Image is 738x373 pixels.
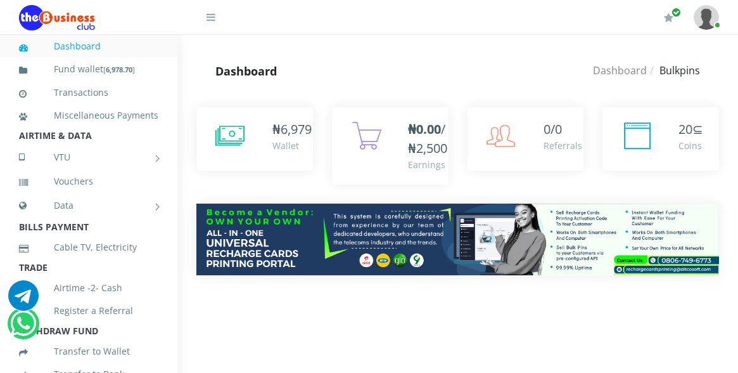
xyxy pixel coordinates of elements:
img: User [694,5,719,30]
a: Transfer to Wallet [19,337,158,366]
i: Renew/Upgrade Subscription [664,13,673,23]
div: Wallet [272,139,312,152]
img: multitenant_rcp.png [196,204,719,275]
a: Fund wallet[6,978.70] [19,55,158,84]
a: Data [19,190,158,221]
a: Dashboard [593,63,647,77]
a: 0/0 Referrals [468,107,584,171]
div: ₦ [272,120,312,139]
small: [ ] [103,65,135,74]
span: /₦2,500 [408,121,447,157]
a: Airtime -2- Cash [19,273,158,303]
a: ₦6,979 Wallet [196,107,313,171]
a: Cable TV, Electricity [19,233,158,262]
a: Chat for support [8,290,39,311]
a: VTU [19,141,158,173]
a: Vouchers [19,167,158,196]
div: Referrals [544,139,582,152]
a: Miscellaneous Payments [19,101,158,130]
a: ₦0.00/₦2,500 Earnings [332,107,449,185]
div: ⊆ [678,120,703,139]
b: ₦0.00 [408,121,441,138]
a: Transactions [19,78,158,107]
div: Earnings [408,158,447,171]
span: 6,979 [281,121,312,138]
span: Renew/Upgrade Subscription [671,8,681,17]
b: 6,978.70 [106,65,132,74]
a: Chat for support [10,318,36,339]
img: Logo [19,5,95,30]
a: Register a Referral [19,296,158,325]
div: Coins [678,139,703,152]
a: Dashboard [19,32,158,61]
li: Bulkpins [647,63,700,78]
span: 20 [678,121,692,138]
span: 0/0 [544,121,562,138]
strong: Dashboard [215,63,277,79]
